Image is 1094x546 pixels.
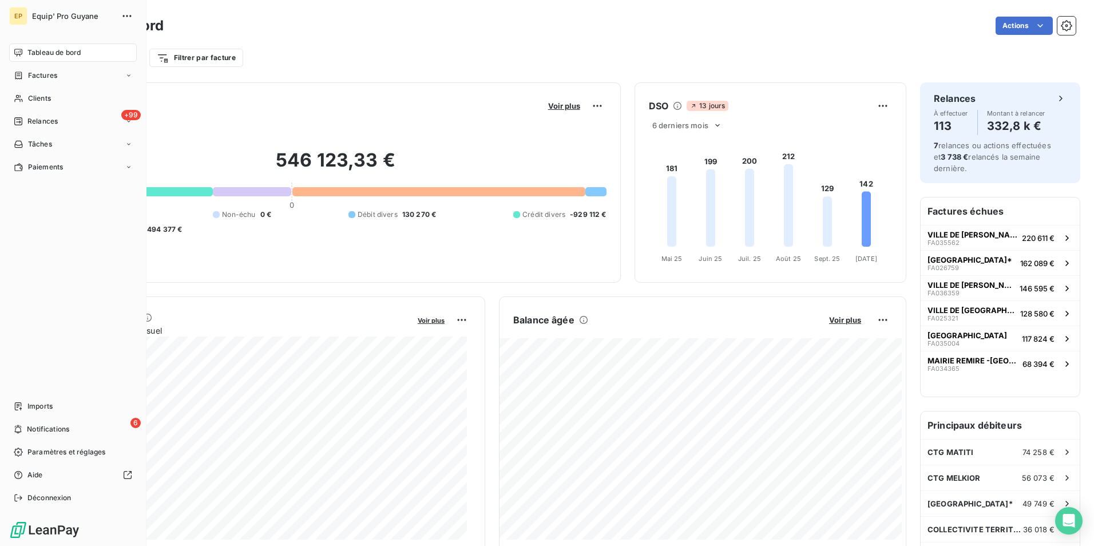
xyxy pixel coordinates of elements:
span: 117 824 € [1022,334,1055,343]
span: Déconnexion [27,493,72,503]
tspan: [DATE] [855,255,877,263]
span: Notifications [27,424,69,434]
span: Voir plus [418,316,445,325]
span: VILLE DE [PERSON_NAME] [927,280,1015,290]
span: 13 jours [687,101,728,111]
span: [GEOGRAPHIC_DATA] [927,331,1007,340]
span: Clients [28,93,51,104]
span: CTG MELKIOR [927,473,981,482]
button: Actions [996,17,1053,35]
h2: 546 123,33 € [65,149,607,183]
span: À effectuer [934,110,968,117]
span: Crédit divers [522,209,565,220]
span: 128 580 € [1020,309,1055,318]
span: 36 018 € [1023,525,1055,534]
span: 0 [290,200,294,209]
h6: Relances [934,92,976,105]
button: Voir plus [545,101,584,111]
span: 49 749 € [1022,499,1055,508]
span: Equip' Pro Guyane [32,11,114,21]
button: Filtrer par facture [149,49,243,67]
span: Chiffre d'affaires mensuel [65,325,410,337]
div: Open Intercom Messenger [1055,507,1083,535]
span: Voir plus [548,101,580,110]
span: Non-échu [222,209,255,220]
span: [GEOGRAPHIC_DATA]* [927,499,1013,508]
span: FA025321 [927,315,958,322]
h4: 113 [934,117,968,135]
span: Tâches [28,139,52,149]
button: Voir plus [414,315,448,325]
span: 0 € [260,209,271,220]
span: 162 089 € [1020,259,1055,268]
span: FA035004 [927,340,960,347]
button: VILLE DE [PERSON_NAME]FA036359146 595 € [921,275,1080,300]
span: Relances [27,116,58,126]
tspan: Mai 25 [661,255,682,263]
span: -494 377 € [144,224,183,235]
span: Paramètres et réglages [27,447,105,457]
span: -929 112 € [570,209,607,220]
span: VILLE DE [GEOGRAPHIC_DATA] [927,306,1016,315]
h6: Balance âgée [513,313,574,327]
span: Montant à relancer [987,110,1045,117]
span: +99 [121,110,141,120]
button: [GEOGRAPHIC_DATA]*FA026759162 089 € [921,250,1080,275]
tspan: Sept. 25 [814,255,840,263]
tspan: Juin 25 [699,255,722,263]
div: EP [9,7,27,25]
span: Débit divers [358,209,398,220]
span: 6 derniers mois [652,121,708,130]
span: Factures [28,70,57,81]
span: 130 270 € [402,209,436,220]
h6: Principaux débiteurs [921,412,1080,439]
span: FA035562 [927,239,960,246]
span: 146 595 € [1020,284,1055,293]
h6: Factures échues [921,197,1080,225]
button: [GEOGRAPHIC_DATA]FA035004117 824 € [921,326,1080,351]
span: FA026759 [927,264,959,271]
span: COLLECTIVITE TERRITORIALE DE GUYANE * [927,525,1023,534]
span: Paiements [28,162,63,172]
button: VILLE DE [GEOGRAPHIC_DATA]FA025321128 580 € [921,300,1080,326]
h6: DSO [649,99,668,113]
span: relances ou actions effectuées et relancés la semaine dernière. [934,141,1051,173]
span: 68 394 € [1022,359,1055,369]
span: FA036359 [927,290,960,296]
span: FA034365 [927,365,960,372]
button: VILLE DE [PERSON_NAME]FA035562220 611 € [921,225,1080,250]
span: Aide [27,470,43,480]
tspan: Août 25 [776,255,801,263]
img: Logo LeanPay [9,521,80,539]
button: MAIRIE REMIRE -[GEOGRAPHIC_DATA]FA03436568 394 € [921,351,1080,376]
span: [GEOGRAPHIC_DATA]* [927,255,1012,264]
span: CTG MATITI [927,448,974,457]
span: MAIRIE REMIRE -[GEOGRAPHIC_DATA] [927,356,1018,365]
button: Voir plus [826,315,865,325]
span: 220 611 € [1022,234,1055,243]
span: 6 [130,418,141,428]
span: Tableau de bord [27,48,81,58]
span: Voir plus [829,315,861,325]
h4: 332,8 k € [987,117,1045,135]
span: 3 738 € [941,152,968,161]
span: VILLE DE [PERSON_NAME] [927,230,1017,239]
tspan: Juil. 25 [738,255,761,263]
span: 7 [934,141,938,150]
span: Imports [27,401,53,412]
span: 74 258 € [1022,448,1055,457]
span: 56 073 € [1022,473,1055,482]
a: Aide [9,466,137,484]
